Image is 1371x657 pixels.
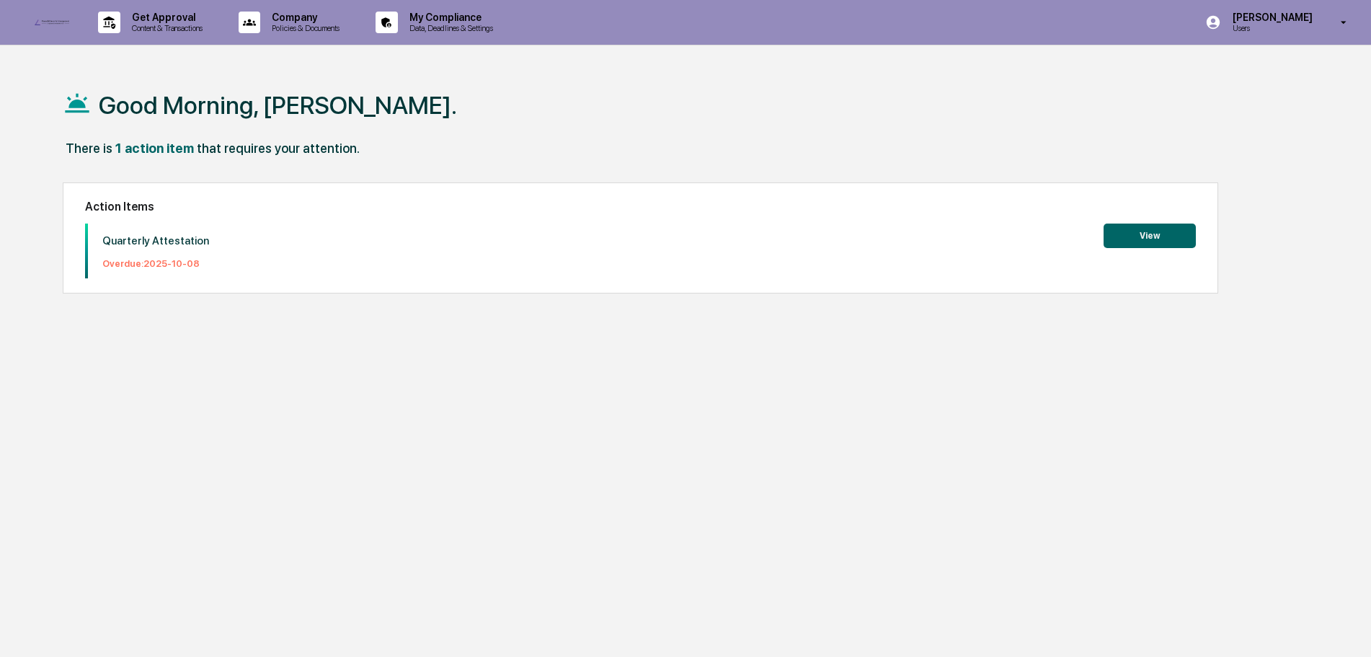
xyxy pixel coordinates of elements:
[120,23,210,33] p: Content & Transactions
[102,234,209,247] p: Quarterly Attestation
[35,19,69,25] img: logo
[85,200,1196,213] h2: Action Items
[115,141,194,156] div: 1 action item
[99,91,457,120] h1: Good Morning, [PERSON_NAME].
[260,12,347,23] p: Company
[260,23,347,33] p: Policies & Documents
[66,141,112,156] div: There is
[102,258,209,269] p: Overdue: 2025-10-08
[398,12,500,23] p: My Compliance
[398,23,500,33] p: Data, Deadlines & Settings
[1221,23,1320,33] p: Users
[197,141,360,156] div: that requires your attention.
[1104,224,1196,248] button: View
[1221,12,1320,23] p: [PERSON_NAME]
[1104,228,1196,242] a: View
[120,12,210,23] p: Get Approval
